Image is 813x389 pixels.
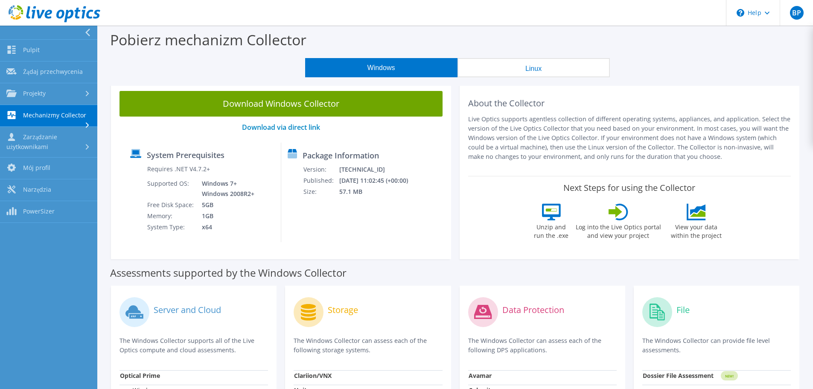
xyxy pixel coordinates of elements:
td: [TECHNICAL_ID] [339,164,419,175]
td: Version: [303,164,339,175]
td: Windows 7+ Windows 2008R2+ [195,178,256,199]
strong: Avamar [469,371,492,380]
td: Memory: [147,211,195,222]
td: 1GB [195,211,256,222]
label: File [676,306,690,314]
label: System Prerequisites [147,151,224,159]
strong: Optical Prime [120,371,160,380]
label: Requires .NET V4.7.2+ [147,165,210,173]
td: Size: [303,186,339,197]
p: The Windows Collector can assess each of the following DPS applications. [468,336,617,355]
label: Unzip and run the .exe [532,220,571,240]
tspan: NEW! [725,374,733,378]
td: x64 [195,222,256,233]
td: 57.1 MB [339,186,419,197]
p: The Windows Collector can provide file level assessments. [642,336,791,355]
a: Download via direct link [242,123,320,132]
td: 5GB [195,199,256,211]
label: Server and Cloud [154,306,221,314]
label: Pobierz mechanizm Collector [110,30,306,50]
button: Windows [305,58,457,77]
label: View your data within the project [666,220,727,240]
td: [DATE] 11:02:45 (+00:00) [339,175,419,186]
label: Next Steps for using the Collector [563,183,695,193]
h2: About the Collector [468,98,791,108]
td: System Type: [147,222,195,233]
label: Assessments supported by the Windows Collector [110,269,347,277]
p: Live Optics supports agentless collection of different operating systems, appliances, and applica... [468,114,791,161]
label: Storage [328,306,358,314]
label: Data Protection [502,306,564,314]
strong: Dossier File Assessment [643,371,714,380]
button: Linux [457,58,610,77]
span: BP [790,6,804,20]
td: Supported OS: [147,178,195,199]
td: Published: [303,175,339,186]
label: Log into the Live Optics portal and view your project [575,220,661,240]
svg: \n [737,9,744,17]
strong: Clariion/VNX [294,371,332,380]
td: Free Disk Space: [147,199,195,211]
p: The Windows Collector supports all of the Live Optics compute and cloud assessments. [119,336,268,355]
a: Download Windows Collector [119,91,443,117]
p: The Windows Collector can assess each of the following storage systems. [294,336,442,355]
label: Package Information [303,151,379,160]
